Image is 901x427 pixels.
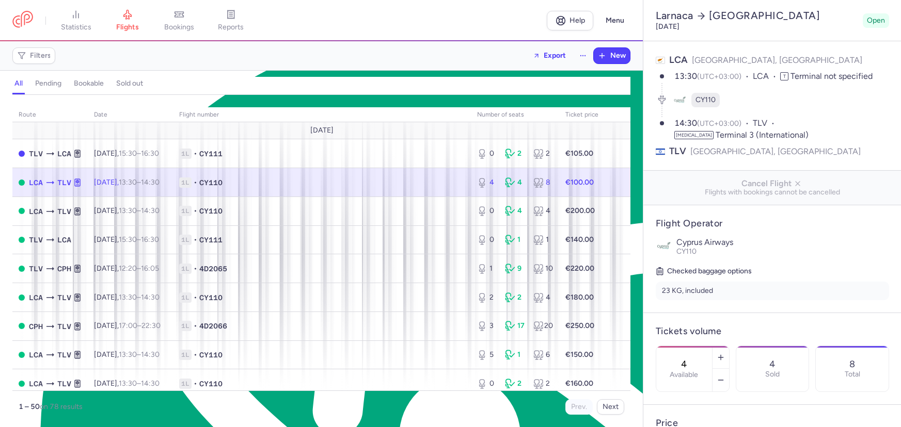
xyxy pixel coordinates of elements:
[669,54,688,65] span: LCA
[199,321,227,331] span: 4D2066
[141,235,159,244] time: 16:30
[505,149,525,159] div: 2
[94,264,159,273] span: [DATE],
[94,235,159,244] span: [DATE],
[565,399,593,415] button: Prev.
[845,370,860,379] p: Total
[141,321,161,330] time: 22:30
[102,9,153,32] a: flights
[610,52,626,60] span: New
[119,149,137,158] time: 15:30
[141,379,160,388] time: 14:30
[141,350,160,359] time: 14:30
[533,177,553,188] div: 8
[57,321,71,332] span: TLV
[12,107,88,123] th: route
[74,79,104,88] h4: bookable
[526,47,573,64] button: Export
[141,293,160,302] time: 14:30
[533,321,553,331] div: 20
[94,321,161,330] span: [DATE],
[194,350,197,360] span: •
[505,206,525,216] div: 4
[505,379,525,389] div: 2
[29,321,43,332] span: CPH
[29,263,43,274] span: TLV
[656,325,889,337] h4: Tickets volume
[57,378,71,389] span: TLV
[57,349,71,360] span: TLV
[57,206,71,217] span: TLV
[179,264,192,274] span: 1L
[656,22,679,31] time: [DATE]
[477,177,497,188] div: 4
[141,178,160,187] time: 14:30
[29,177,43,188] span: LCA
[656,265,889,277] h5: Checked baggage options
[119,350,137,359] time: 13:30
[141,206,160,215] time: 14:30
[179,321,192,331] span: 1L
[674,71,697,81] time: 13:30
[94,350,160,359] span: [DATE],
[656,282,889,300] li: 23 KG, included
[477,235,497,245] div: 0
[477,379,497,389] div: 0
[477,321,497,331] div: 3
[471,107,559,123] th: number of seats
[94,149,159,158] span: [DATE],
[141,149,159,158] time: 16:30
[29,292,43,303] span: LCA
[753,118,779,129] span: TLV
[13,48,55,63] button: Filters
[656,9,859,22] h2: Larnaca [GEOGRAPHIC_DATA]
[676,238,889,247] p: Cyprus Airways
[690,145,861,158] span: [GEOGRAPHIC_DATA], [GEOGRAPHIC_DATA]
[94,206,160,215] span: [DATE],
[765,370,780,379] p: Sold
[533,149,553,159] div: 2
[119,379,137,388] time: 13:30
[61,23,91,32] span: statistics
[597,399,624,415] button: Next
[670,371,698,379] label: Available
[116,79,143,88] h4: sold out
[669,145,686,158] span: TLV
[12,11,33,30] a: CitizenPlane red outlined logo
[565,379,593,388] strong: €160.00
[505,264,525,274] div: 9
[652,188,893,196] span: Flights with bookings cannot be cancelled
[565,206,595,215] strong: €200.00
[40,402,83,411] span: on 78 results
[547,11,593,30] a: Help
[14,79,23,88] h4: all
[119,206,160,215] span: –
[565,264,594,273] strong: €220.00
[119,293,137,302] time: 13:30
[119,235,159,244] span: –
[88,107,173,123] th: date
[565,293,594,302] strong: €180.00
[533,379,553,389] div: 2
[194,177,197,188] span: •
[199,235,223,245] span: CY111
[29,206,43,217] span: LCA
[716,130,809,140] span: Terminal 3 (International)
[505,235,525,245] div: 1
[119,264,159,273] span: –
[29,349,43,360] span: LCA
[594,48,630,63] button: New
[477,149,497,159] div: 0
[179,235,192,245] span: 1L
[194,321,197,331] span: •
[35,79,61,88] h4: pending
[565,178,594,187] strong: €100.00
[769,359,775,369] p: 4
[194,149,197,159] span: •
[194,292,197,303] span: •
[674,131,714,139] span: [MEDICAL_DATA]
[29,148,43,159] span: TLV
[533,264,553,274] div: 10
[692,55,862,65] span: [GEOGRAPHIC_DATA], [GEOGRAPHIC_DATA]
[179,206,192,216] span: 1L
